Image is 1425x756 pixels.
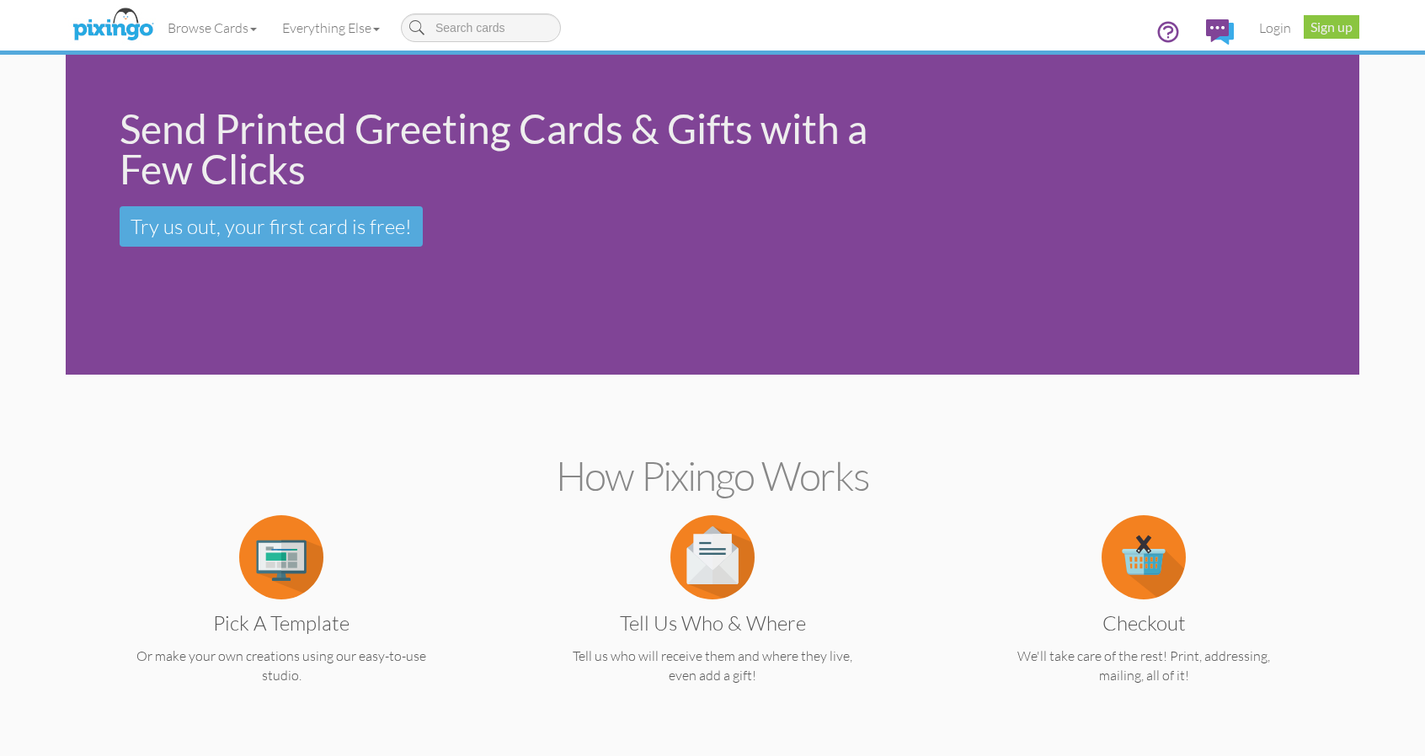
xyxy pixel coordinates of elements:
[974,612,1314,634] h3: Checkout
[120,109,915,189] div: Send Printed Greeting Cards & Gifts with a Few Clicks
[530,547,895,685] a: Tell us Who & Where Tell us who will receive them and where they live, even add a gift!
[95,454,1330,498] h2: How Pixingo works
[1206,19,1234,45] img: comments.svg
[1424,755,1425,756] iframe: Chat
[961,547,1326,685] a: Checkout We'll take care of the rest! Print, addressing, mailing, all of it!
[68,4,157,46] img: pixingo logo
[270,7,392,49] a: Everything Else
[120,206,423,247] a: Try us out, your first card is free!
[111,612,451,634] h3: Pick a Template
[961,647,1326,685] p: We'll take care of the rest! Print, addressing, mailing, all of it!
[99,547,464,685] a: Pick a Template Or make your own creations using our easy-to-use studio.
[1304,15,1359,39] a: Sign up
[131,214,412,239] span: Try us out, your first card is free!
[530,647,895,685] p: Tell us who will receive them and where they live, even add a gift!
[155,7,270,49] a: Browse Cards
[1102,515,1186,599] img: item.alt
[670,515,755,599] img: item.alt
[1246,7,1304,49] a: Login
[99,647,464,685] p: Or make your own creations using our easy-to-use studio.
[542,612,883,634] h3: Tell us Who & Where
[239,515,323,599] img: item.alt
[401,13,561,42] input: Search cards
